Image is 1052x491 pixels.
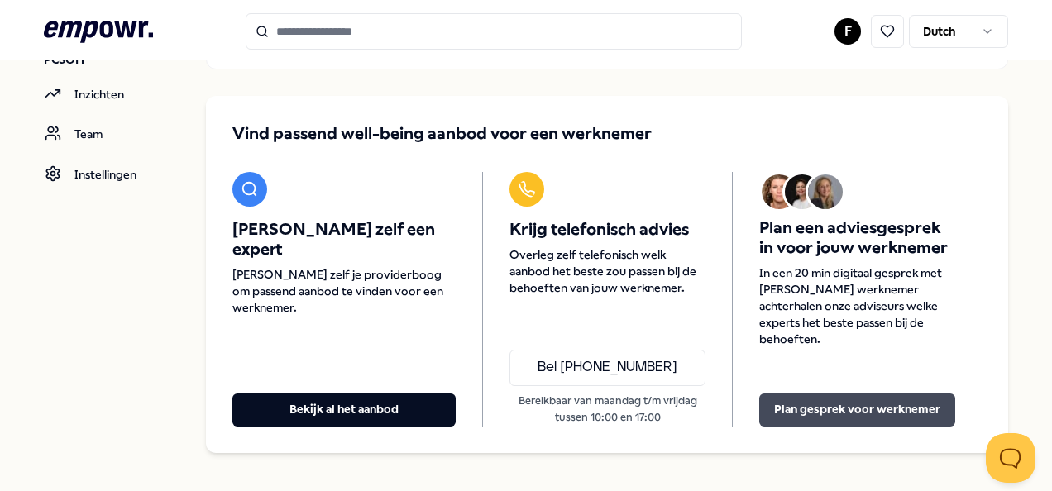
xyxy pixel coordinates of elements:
[762,174,796,209] img: Avatar
[31,114,193,154] a: Team
[31,155,193,194] a: Instellingen
[986,433,1035,483] iframe: Help Scout Beacon - Open
[509,220,705,240] span: Krijg telefonisch advies
[785,174,820,209] img: Avatar
[834,18,861,45] button: F
[759,218,955,258] span: Plan een adviesgesprek in voor jouw werknemer
[509,246,705,296] span: Overleg zelf telefonisch welk aanbod het beste zou passen bij de behoeften van jouw werknemer.
[31,74,193,114] a: Inzichten
[509,350,705,386] a: Bel [PHONE_NUMBER]
[509,393,705,427] p: Bereikbaar van maandag t/m vrijdag tussen 10:00 en 17:00
[246,13,742,50] input: Search for products, categories or subcategories
[759,265,955,347] span: In een 20 min digitaal gesprek met [PERSON_NAME] werknemer achterhalen onze adviseurs welke exper...
[232,220,456,260] span: [PERSON_NAME] zelf een expert
[232,393,456,427] button: Bekijk al het aanbod
[232,122,652,145] span: Vind passend well-being aanbod voor een werknemer
[808,174,843,209] img: Avatar
[759,393,955,427] button: Plan gesprek voor werknemer
[232,266,456,316] span: [PERSON_NAME] zelf je providerboog om passend aanbod te vinden voor een werknemer.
